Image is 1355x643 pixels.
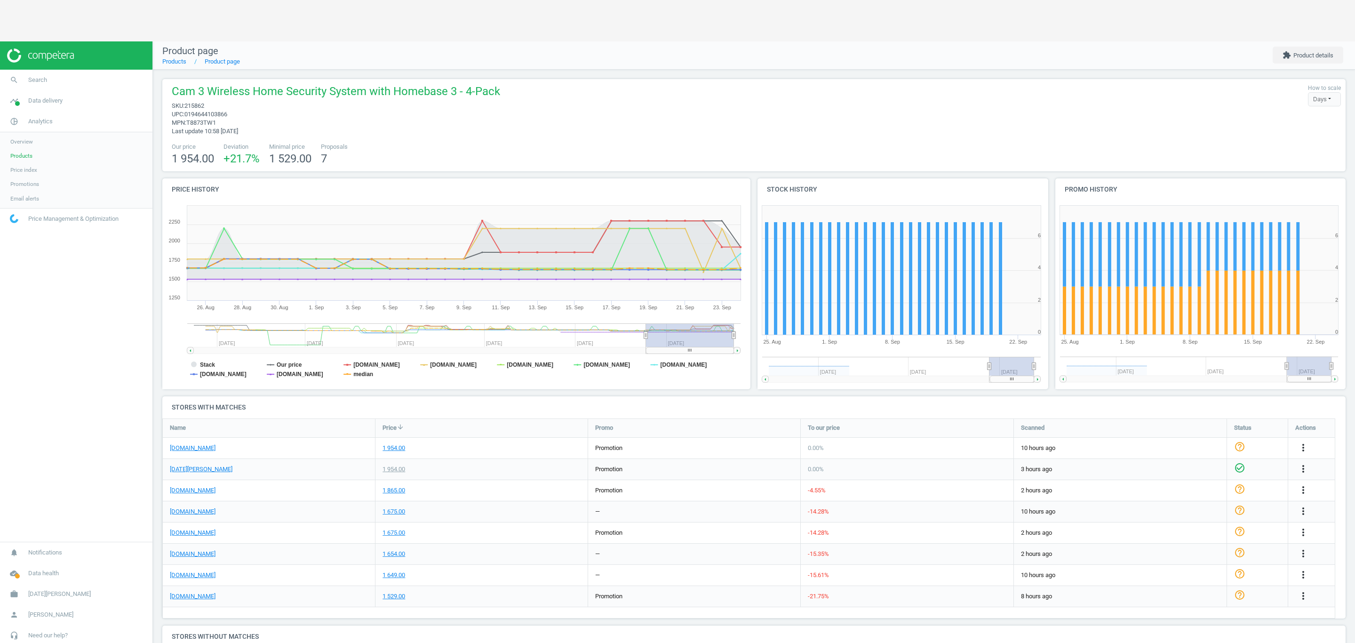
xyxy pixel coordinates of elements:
i: timeline [5,92,23,110]
span: promotion [595,487,622,494]
span: promotion [595,593,622,600]
i: check_circle_outline [1234,463,1245,474]
span: promotion [595,466,622,473]
span: -14.28 % [808,508,829,515]
span: Need our help? [28,631,68,640]
span: 7 [321,152,327,165]
span: upc : [172,111,184,118]
tspan: [DOMAIN_NAME] [200,371,247,378]
a: [DOMAIN_NAME] [170,571,215,580]
i: notifications [5,544,23,562]
img: wGWNvw8QSZomAAAAABJRU5ErkJggg== [10,214,18,223]
div: 1 865.00 [383,487,405,495]
i: help_outline [1234,569,1245,580]
span: Deviation [223,143,260,151]
button: more_vert [1298,442,1309,454]
span: Product page [162,45,218,56]
i: more_vert [1298,527,1309,538]
button: extensionProduct details [1273,47,1343,64]
span: -15.35 % [808,551,829,558]
span: -14.28 % [808,530,829,537]
span: mpn : [172,119,186,126]
span: Promotions [10,180,39,188]
text: 0 [1335,329,1338,335]
tspan: 21. Sep [676,305,694,310]
tspan: [DOMAIN_NAME] [507,362,553,368]
span: 215862 [184,102,204,109]
span: 10 hours ago [1021,508,1219,516]
a: [DOMAIN_NAME] [170,487,215,495]
tspan: 30. Aug [271,305,288,310]
span: Cam 3 Wireless Home Security System with Homebase 3 - 4-Pack [172,84,500,102]
i: extension [1283,51,1291,59]
tspan: 15. Sep [1244,339,1262,345]
text: 0 [1038,329,1041,335]
i: more_vert [1298,569,1309,580]
tspan: 25. Aug [763,339,781,345]
h4: Promo history [1055,178,1346,201]
i: help_outline [1234,442,1245,453]
div: 1 675.00 [383,529,405,538]
a: [DOMAIN_NAME] [170,593,215,601]
i: pie_chart_outlined [5,113,23,130]
i: search [5,71,23,89]
tspan: 26. Aug [197,305,215,310]
span: Scanned [1021,424,1044,433]
text: 2000 [169,238,180,243]
i: cloud_done [5,564,23,582]
tspan: 1. Sep [822,339,837,345]
span: Data delivery [28,96,63,105]
span: [DATE][PERSON_NAME] [28,590,91,598]
h4: Stock history [757,178,1048,201]
tspan: [DOMAIN_NAME] [583,362,630,368]
text: 1500 [169,276,180,281]
span: Actions [1295,424,1316,433]
text: 2 [1335,297,1338,303]
tspan: 13. Sep [529,305,547,310]
tspan: 8. Sep [1183,339,1198,345]
text: 1250 [169,295,180,300]
h4: Stores with matches [162,396,1346,418]
span: 2 hours ago [1021,529,1219,538]
tspan: 8. Sep [885,339,900,345]
span: 0.00 % [808,445,824,452]
span: 10 hours ago [1021,444,1219,453]
a: Products [162,58,186,65]
a: [DATE][PERSON_NAME] [170,466,232,474]
tspan: 17. Sep [603,305,621,310]
tspan: [DOMAIN_NAME] [353,362,400,368]
span: -4.55 % [808,487,826,494]
text: 2 [1038,297,1041,303]
tspan: 1. Sep [1120,339,1135,345]
div: 1 649.00 [383,571,405,580]
span: Search [28,76,47,84]
tspan: 22. Sep [1009,339,1027,345]
button: more_vert [1298,548,1309,560]
span: T8873TW1 [186,119,216,126]
span: Products [10,152,32,160]
span: Data health [28,569,59,578]
text: 2250 [169,219,180,225]
a: [DOMAIN_NAME] [170,444,215,453]
span: promotion [595,445,622,452]
tspan: [DOMAIN_NAME] [430,362,477,368]
span: 1 529.00 [269,152,311,165]
tspan: [DOMAIN_NAME] [660,362,707,368]
i: person [5,606,23,624]
button: more_vert [1298,527,1309,539]
tspan: 1. Sep [309,305,324,310]
span: Price index [10,166,37,174]
button: more_vert [1298,590,1309,603]
tspan: 28. Aug [234,305,251,310]
tspan: 9. Sep [456,305,471,310]
div: 1 675.00 [383,508,405,516]
tspan: [DOMAIN_NAME] [277,371,323,378]
label: How to scale [1308,84,1341,92]
div: 1 654.00 [383,550,405,559]
span: -21.75 % [808,593,829,600]
span: Email alerts [10,195,39,202]
div: — [595,508,600,516]
i: more_vert [1298,506,1309,517]
tspan: 23. Sep [713,305,731,310]
div: 1 954.00 [383,466,405,474]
